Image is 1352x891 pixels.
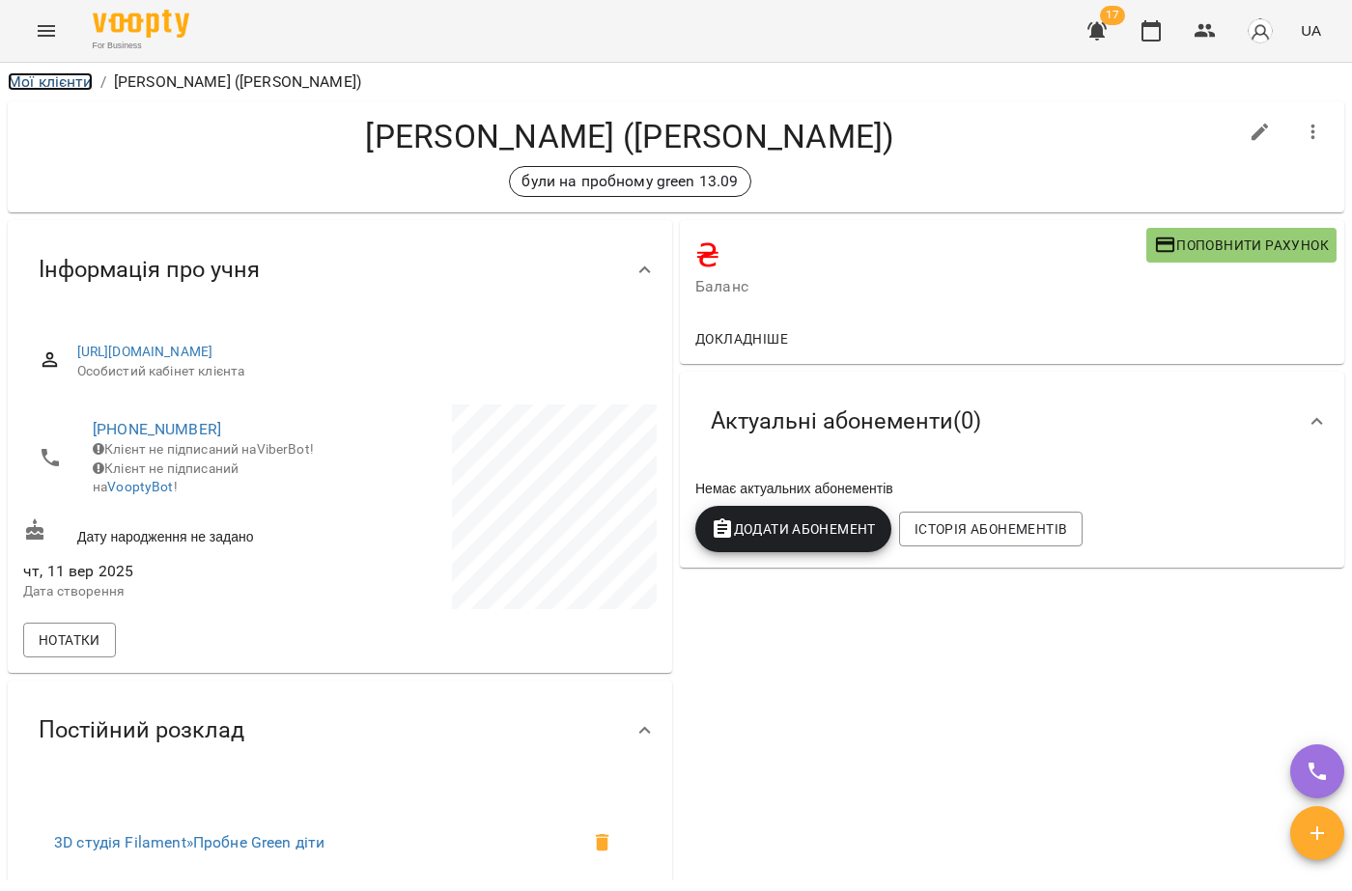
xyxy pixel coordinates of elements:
[899,512,1083,546] button: Історія абонементів
[8,70,1344,94] nav: breadcrumb
[39,628,100,652] span: Нотатки
[93,441,314,457] span: Клієнт не підписаний на ViberBot!
[695,506,891,552] button: Додати Абонемент
[1247,17,1274,44] img: avatar_s.png
[39,715,244,745] span: Постійний розклад
[23,117,1237,156] h4: [PERSON_NAME] ([PERSON_NAME])
[77,344,213,359] a: [URL][DOMAIN_NAME]
[100,70,106,94] li: /
[521,170,738,193] p: були на пробному green 13.09
[19,515,340,550] div: Дату народження не задано
[579,820,626,866] span: Видалити клієнта з групи пробне green діти для курсу Пробне Green діти?
[711,406,981,436] span: Актуальні абонементи ( 0 )
[1154,234,1329,257] span: Поповнити рахунок
[54,833,324,851] a: 3D студія Filament»Пробне Green діти
[509,166,750,197] div: були на пробному green 13.09
[23,560,336,583] span: чт, 11 вер 2025
[114,70,361,94] p: [PERSON_NAME] ([PERSON_NAME])
[915,517,1067,541] span: Історія абонементів
[1301,20,1321,41] span: UA
[8,220,672,320] div: Інформація про учня
[680,372,1344,471] div: Актуальні абонементи(0)
[77,362,641,381] span: Особистий кабінет клієнта
[8,681,672,780] div: Постійний розклад
[39,255,260,285] span: Інформація про учня
[695,327,788,350] span: Докладніше
[1146,228,1337,263] button: Поповнити рахунок
[23,623,116,657] button: Нотатки
[711,517,876,541] span: Додати Абонемент
[688,321,796,356] button: Докладніше
[93,40,189,52] span: For Business
[93,10,189,38] img: Voopty Logo
[695,236,1146,275] h4: ₴
[695,275,1146,298] span: Баланс
[1293,13,1329,48] button: UA
[23,582,336,601] p: Дата створення
[93,420,221,438] a: [PHONE_NUMBER]
[691,475,1333,502] div: Немає актуальних абонементів
[107,479,173,494] a: VooptyBot
[93,460,239,495] span: Клієнт не підписаний на !
[8,72,93,91] a: Мої клієнти
[23,8,70,54] button: Menu
[1100,6,1125,25] span: 17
